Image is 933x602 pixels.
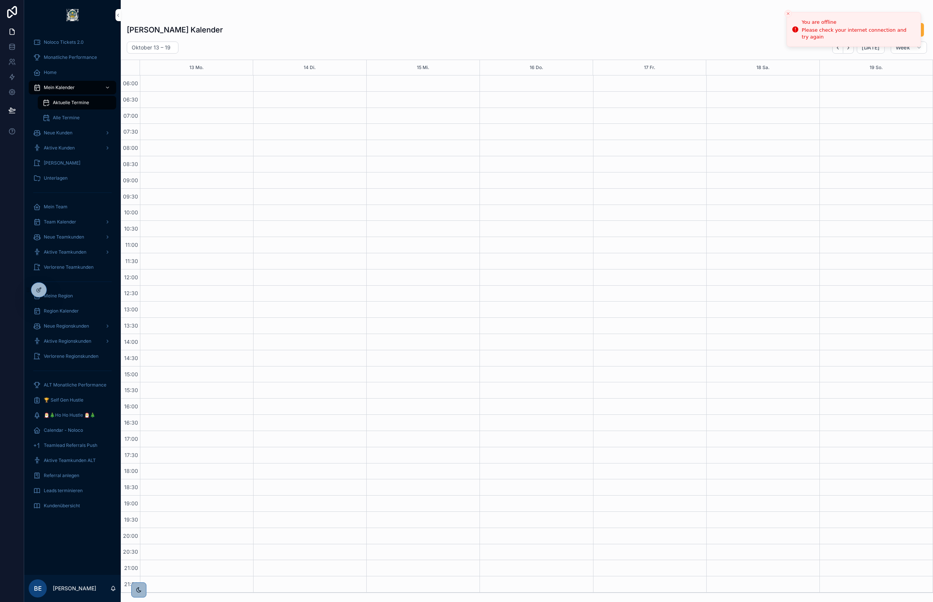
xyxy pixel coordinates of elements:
span: Meine Region [44,293,73,299]
span: Aktive Regionskunden [44,338,91,344]
span: Week [896,44,910,51]
span: 13:30 [122,322,140,329]
span: 15:00 [123,371,140,377]
button: 19 So. [870,60,883,75]
a: 🏆 Self Gen Hustle [29,393,116,407]
span: Neue Teamkunden [44,234,84,240]
span: ALT Monatliche Performance [44,382,106,388]
a: Calendar - Noloco [29,423,116,437]
button: Close toast [784,10,792,17]
span: Monatliche Performance [44,54,97,60]
span: 08:00 [121,145,140,151]
a: Home [29,66,116,79]
span: 14:00 [122,339,140,345]
p: [PERSON_NAME] [53,585,96,592]
span: [DATE] [862,44,879,51]
span: 20:00 [121,533,140,539]
span: 07:30 [121,128,140,135]
a: Aktuelle Termine [38,96,116,109]
span: 17:30 [123,452,140,458]
span: Verlorene Regionskunden [44,353,98,359]
a: Aktive Teamkunden [29,245,116,259]
button: 14 Di. [304,60,316,75]
a: Alle Termine [38,111,116,125]
img: App logo [66,9,78,21]
span: 🎅🎄Ho Ho Hustle 🎅🎄 [44,412,95,418]
span: 13:00 [122,306,140,313]
a: Mein Kalender [29,81,116,94]
a: Team Kalender [29,215,116,229]
span: 18:30 [122,484,140,490]
span: Kundenübersicht [44,503,80,509]
a: [PERSON_NAME] [29,156,116,170]
span: 12:00 [122,274,140,280]
span: Neue Kunden [44,130,72,136]
span: 14:30 [122,355,140,361]
a: Verlorene Teamkunden [29,260,116,274]
span: Mein Team [44,204,68,210]
a: Referral anlegen [29,469,116,482]
span: Unterlagen [44,175,68,181]
span: 12:30 [122,290,140,296]
span: Neue Regionskunden [44,323,89,329]
span: Home [44,69,57,75]
span: 07:00 [121,112,140,119]
span: Teamlead Referrals Push [44,442,97,448]
a: Noloco Tickets 2.0 [29,35,116,49]
button: 17 Fr. [644,60,655,75]
a: Mein Team [29,200,116,214]
div: Please check your internet connection and try again [802,27,915,40]
a: Region Kalender [29,304,116,318]
span: Calendar - Noloco [44,427,83,433]
div: 18 Sa. [756,60,770,75]
span: Aktuelle Termine [53,100,89,106]
span: 20:30 [121,548,140,555]
span: Region Kalender [44,308,79,314]
h2: Oktober 13 – 19 [132,44,171,51]
a: Meine Region [29,289,116,303]
a: Teamlead Referrals Push [29,439,116,452]
span: Leads terminieren [44,488,83,494]
a: Leads terminieren [29,484,116,497]
div: You are offline [802,18,915,26]
span: 🏆 Self Gen Hustle [44,397,83,403]
button: 16 Do. [530,60,543,75]
button: Back [832,42,843,54]
span: 15:30 [123,387,140,393]
span: 06:30 [121,96,140,103]
span: Alle Termine [53,115,80,121]
div: scrollable content [24,30,121,522]
a: Neue Kunden [29,126,116,140]
span: 18:00 [122,468,140,474]
span: 09:00 [121,177,140,183]
span: Aktive Teamkunden ALT [44,457,96,463]
button: [DATE] [857,42,884,54]
button: 13 Mo. [189,60,204,75]
a: Neue Regionskunden [29,319,116,333]
a: Kundenübersicht [29,499,116,513]
a: Aktive Kunden [29,141,116,155]
span: Referral anlegen [44,473,79,479]
span: 16:30 [122,419,140,426]
button: Next [843,42,854,54]
span: 10:00 [122,209,140,216]
span: 16:00 [122,403,140,410]
span: 19:00 [122,500,140,507]
span: 09:30 [121,193,140,200]
a: Unterlagen [29,171,116,185]
span: [PERSON_NAME] [44,160,80,166]
h1: [PERSON_NAME] Kalender [127,25,223,35]
span: 11:30 [123,258,140,264]
span: 08:30 [121,161,140,167]
button: Week [891,42,927,54]
button: 15 Mi. [417,60,429,75]
span: Mein Kalender [44,85,75,91]
a: Aktive Teamkunden ALT [29,454,116,467]
span: 17:00 [123,436,140,442]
